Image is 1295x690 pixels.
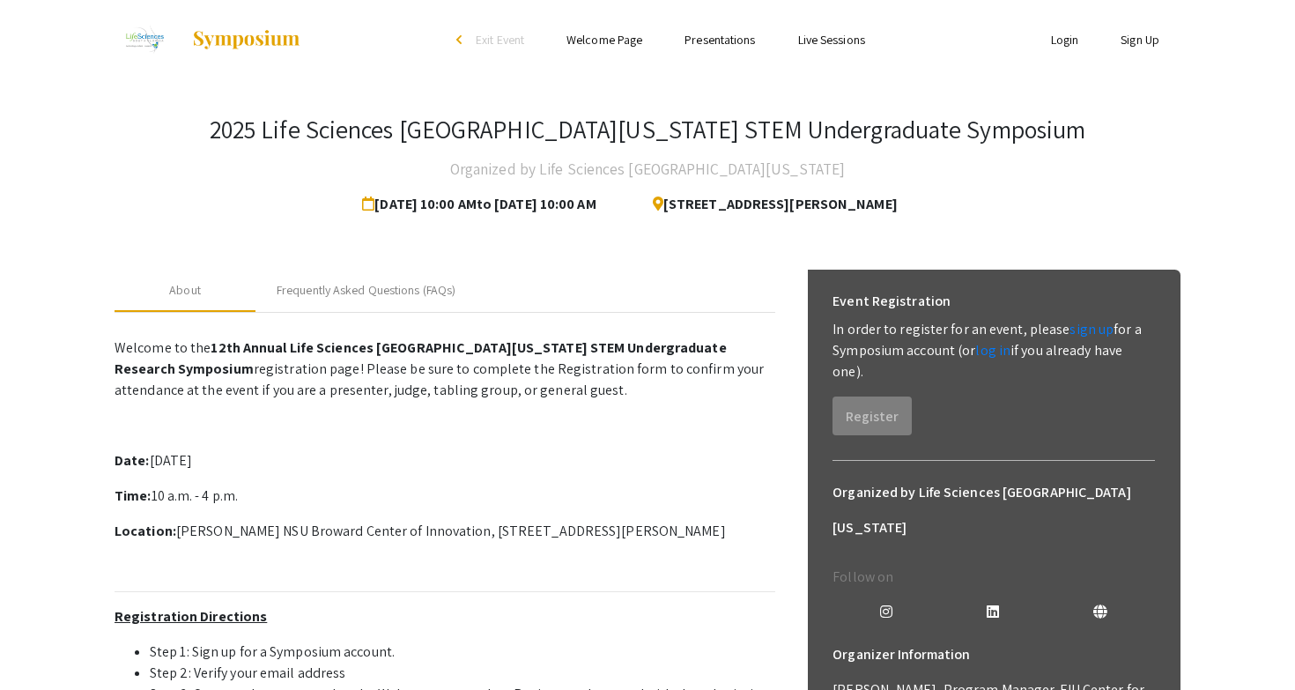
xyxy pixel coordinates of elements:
[115,338,775,401] p: Welcome to the registration page! Please be sure to complete the Registration form to confirm you...
[191,29,301,50] img: Symposium by ForagerOne
[150,663,775,684] li: Step 2: Verify your email address
[210,115,1086,145] h3: 2025 Life Sciences [GEOGRAPHIC_DATA][US_STATE] STEM Undergraduate Symposium
[115,338,727,378] strong: 12th Annual Life Sciences [GEOGRAPHIC_DATA][US_STATE] STEM Undergraduate Research Symposium
[832,397,912,435] button: Register
[115,451,150,470] strong: Date:
[832,284,951,319] h6: Event Registration
[566,32,642,48] a: Welcome Page
[115,450,775,471] p: [DATE]
[115,607,267,626] u: Registration Directions
[1069,320,1114,338] a: sign up
[832,637,1155,672] h6: Organizer Information
[832,319,1155,382] p: In order to register for an event, please for a Symposium account (or if you already have one).
[684,32,755,48] a: Presentations
[798,32,865,48] a: Live Sessions
[476,32,524,48] span: Exit Event
[115,18,301,62] a: 2025 Life Sciences South Florida STEM Undergraduate Symposium
[115,18,174,62] img: 2025 Life Sciences South Florida STEM Undergraduate Symposium
[975,341,1010,360] a: log in
[639,187,898,222] span: [STREET_ADDRESS][PERSON_NAME]
[150,642,775,663] li: Step 1: Sign up for a Symposium account.
[115,521,775,542] p: [PERSON_NAME] NSU Broward Center of Innovation, [STREET_ADDRESS][PERSON_NAME]
[115,486,775,507] p: 10 a.m. - 4 p.m.
[832,567,1155,588] p: Follow on
[115,522,176,540] strong: Location:
[169,281,201,300] div: About
[277,281,455,300] div: Frequently Asked Questions (FAQs)
[456,34,467,45] div: arrow_back_ios
[450,152,845,187] h4: Organized by Life Sciences [GEOGRAPHIC_DATA][US_STATE]
[362,187,603,222] span: [DATE] 10:00 AM to [DATE] 10:00 AM
[1051,32,1079,48] a: Login
[832,475,1155,545] h6: Organized by Life Sciences [GEOGRAPHIC_DATA][US_STATE]
[115,486,152,505] strong: Time:
[1121,32,1159,48] a: Sign Up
